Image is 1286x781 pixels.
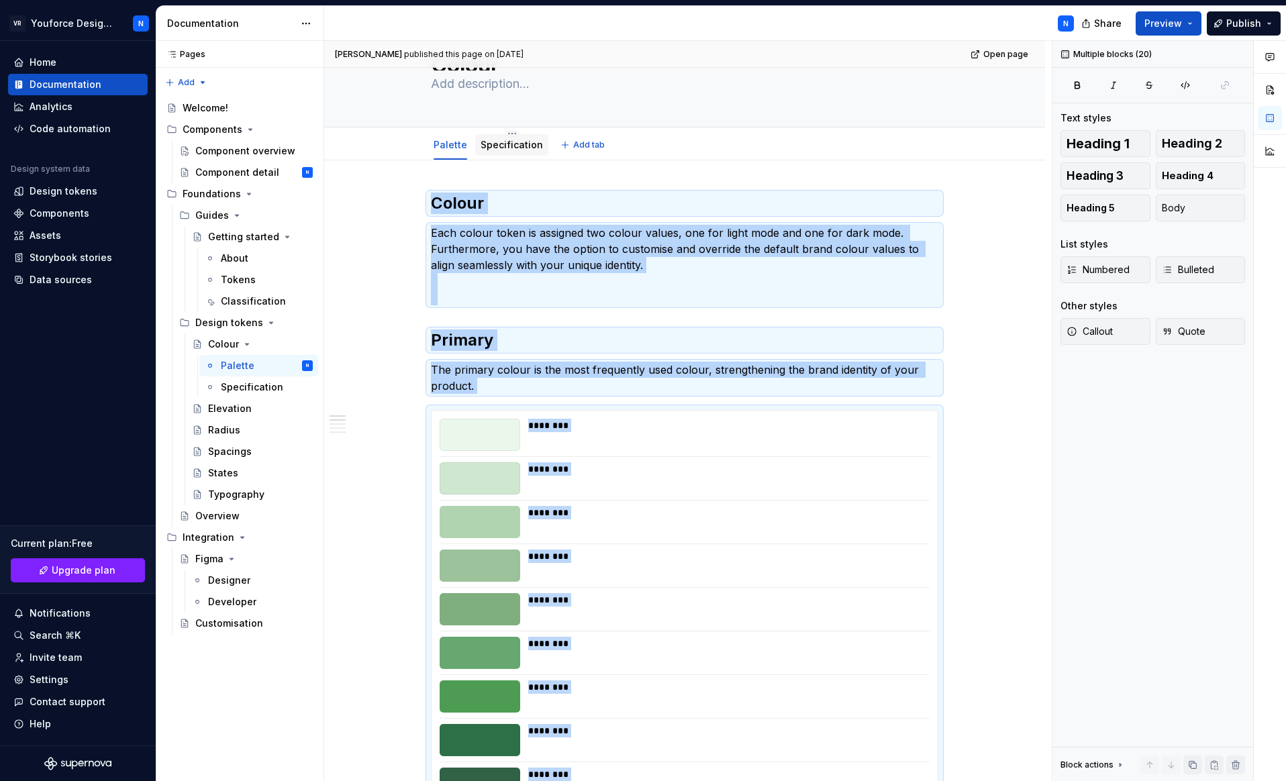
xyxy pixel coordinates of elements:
span: Heading 4 [1162,169,1214,183]
button: Search ⌘K [8,625,148,646]
a: Colour [187,333,318,355]
div: Block actions [1060,760,1114,770]
div: Storybook stories [30,251,112,264]
div: Components [30,207,89,220]
a: Documentation [8,74,148,95]
a: Component overview [174,140,318,162]
div: Guides [174,205,318,226]
button: Heading 4 [1156,162,1246,189]
span: Bulleted [1162,263,1214,276]
span: Heading 1 [1067,137,1130,150]
button: Share [1075,11,1130,36]
div: Settings [30,673,68,686]
div: Components [161,119,318,140]
span: Quote [1162,325,1205,338]
span: Preview [1144,17,1182,30]
div: Component detail [195,166,279,179]
div: Components [183,123,242,136]
div: N [138,18,144,29]
div: Pages [161,49,205,60]
a: Spacings [187,441,318,462]
div: Foundations [161,183,318,205]
button: Add tab [556,136,611,154]
a: Components [8,203,148,224]
a: Typography [187,484,318,505]
a: Specification [481,139,543,150]
div: Current plan : Free [11,537,145,550]
div: Classification [221,295,286,308]
div: Design tokens [174,312,318,333]
button: VRYouforce Design systemN [3,9,153,38]
span: Publish [1226,17,1261,30]
button: Heading 5 [1060,195,1150,221]
div: Home [30,56,56,69]
div: Integration [161,527,318,548]
div: Other styles [1060,299,1118,313]
div: Block actions [1060,756,1126,774]
div: Radius [208,423,240,437]
a: Component detailN [174,162,318,183]
a: Upgrade plan [11,558,145,582]
span: Heading 3 [1067,169,1124,183]
span: Upgrade plan [52,564,115,577]
div: List styles [1060,238,1108,251]
a: About [199,248,318,269]
a: Radius [187,419,318,441]
a: Home [8,52,148,73]
p: Each colour token is assigned two colour values, one for light mode and one for dark mode. Furthe... [431,225,938,305]
svg: Supernova Logo [44,757,111,770]
div: Figma [195,552,224,566]
div: Developer [208,595,256,609]
div: Foundations [183,187,241,201]
a: Figma [174,548,318,570]
div: Colour [208,337,239,351]
a: Customisation [174,613,318,634]
div: published this page on [DATE] [404,49,524,60]
div: Elevation [208,402,252,415]
button: Heading 1 [1060,130,1150,157]
div: Overview [195,509,240,523]
a: Invite team [8,647,148,668]
button: Contact support [8,691,148,713]
span: Heading 5 [1067,201,1115,215]
button: Notifications [8,603,148,624]
div: Page tree [161,97,318,634]
a: Tokens [199,269,318,291]
button: Body [1156,195,1246,221]
button: Callout [1060,318,1150,345]
span: Add [178,77,195,88]
div: Search ⌘K [30,629,81,642]
div: Specification [221,380,283,394]
button: Add [161,73,211,92]
div: Welcome! [183,101,228,115]
strong: Primary [431,330,493,350]
span: Numbered [1067,263,1130,276]
div: Youforce Design system [31,17,117,30]
span: Add tab [573,140,605,150]
span: Share [1094,17,1122,30]
button: Heading 2 [1156,130,1246,157]
div: Spacings [208,445,252,458]
div: Tokens [221,273,256,287]
a: Classification [199,291,318,312]
div: Data sources [30,273,92,287]
a: Analytics [8,96,148,117]
div: Integration [183,531,234,544]
a: Open page [967,45,1034,64]
a: Palette [434,139,467,150]
span: Heading 2 [1162,137,1222,150]
p: The primary colour is the most frequently used colour, strengthening the brand identity of your p... [431,362,938,394]
div: Guides [195,209,229,222]
div: Help [30,717,51,731]
a: States [187,462,318,484]
a: Code automation [8,118,148,140]
div: Code automation [30,122,111,136]
div: Analytics [30,100,72,113]
span: Open page [983,49,1028,60]
a: Data sources [8,269,148,291]
span: Body [1162,201,1185,215]
div: Palette [221,359,254,372]
div: Notifications [30,607,91,620]
div: Customisation [195,617,263,630]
